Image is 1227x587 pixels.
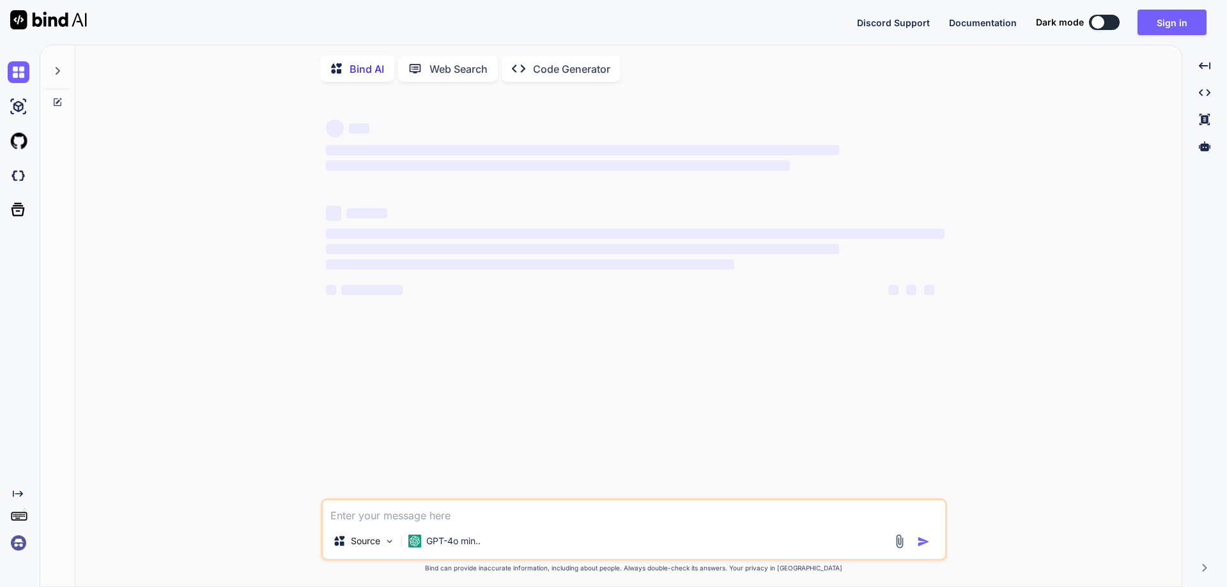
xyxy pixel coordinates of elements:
[8,61,29,83] img: chat
[8,532,29,554] img: signin
[949,17,1017,28] span: Documentation
[888,285,899,295] span: ‌
[326,285,336,295] span: ‌
[350,61,384,77] p: Bind AI
[8,96,29,118] img: ai-studio
[924,285,934,295] span: ‌
[8,130,29,152] img: githubLight
[10,10,87,29] img: Bind AI
[326,119,344,137] span: ‌
[326,229,945,239] span: ‌
[326,259,734,270] span: ‌
[426,535,481,547] p: GPT-4o min..
[917,535,930,548] img: icon
[8,165,29,187] img: darkCloudIdeIcon
[408,535,421,547] img: GPT-4o mini
[351,535,380,547] p: Source
[341,285,403,295] span: ‌
[949,16,1017,29] button: Documentation
[346,208,387,218] span: ‌
[326,160,790,171] span: ‌
[533,61,610,77] p: Code Generator
[326,145,839,155] span: ‌
[906,285,916,295] span: ‌
[1138,10,1207,35] button: Sign in
[384,536,395,547] img: Pick Models
[326,206,341,221] span: ‌
[321,563,947,573] p: Bind can provide inaccurate information, including about people. Always double-check its answers....
[857,17,930,28] span: Discord Support
[429,61,488,77] p: Web Search
[1036,16,1084,29] span: Dark mode
[892,534,907,549] img: attachment
[349,123,369,133] span: ‌
[857,16,930,29] button: Discord Support
[326,244,839,254] span: ‌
